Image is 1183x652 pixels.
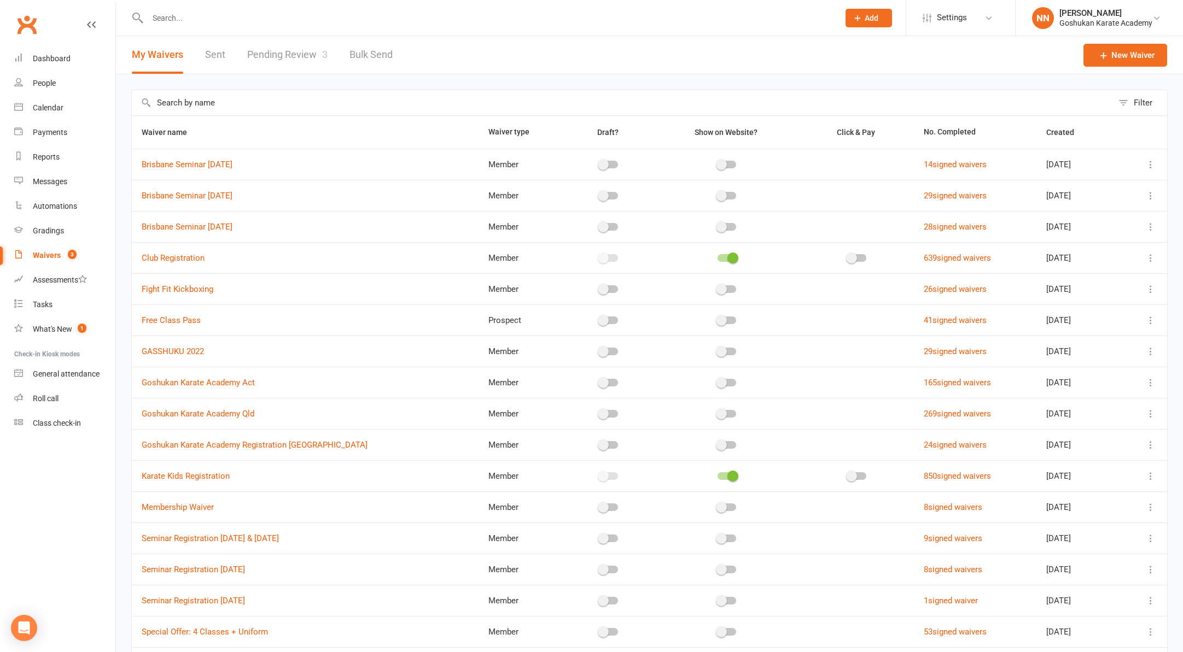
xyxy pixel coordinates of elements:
a: General attendance kiosk mode [14,362,115,386]
a: 41signed waivers [924,315,987,325]
div: Messages [33,177,67,186]
a: Seminar Registration [DATE] [142,596,245,606]
span: Created [1046,128,1086,137]
span: Show on Website? [695,128,757,137]
input: Search... [144,10,831,26]
td: Member [479,585,564,616]
div: Roll call [33,394,59,403]
div: Automations [33,202,77,210]
td: [DATE] [1036,273,1121,304]
td: Member [479,491,564,522]
a: Clubworx [13,11,40,38]
a: 850signed waivers [924,471,991,481]
a: Reports [14,145,115,169]
a: 165signed waivers [924,378,991,387]
td: [DATE] [1036,522,1121,554]
a: Payments [14,120,115,145]
a: 639signed waivers [924,253,991,263]
div: NN [1032,7,1054,29]
a: Membership Waiver [142,502,214,512]
a: Dashboard [14,46,115,71]
button: Show on Website? [685,126,770,139]
td: Member [479,273,564,304]
td: Member [479,242,564,273]
a: 24signed waivers [924,440,987,450]
td: [DATE] [1036,367,1121,398]
a: 53signed waivers [924,627,987,637]
td: Member [479,460,564,491]
a: Club Registration [142,253,205,263]
div: What's New [33,325,72,333]
td: [DATE] [1036,554,1121,585]
a: Waivers 3 [14,243,115,268]
span: Add [865,14,878,22]
td: [DATE] [1036,460,1121,491]
a: Tasks [14,292,115,317]
span: 1 [78,324,86,333]
a: Fight Fit Kickboxing [142,284,213,294]
a: 29signed waivers [924,346,987,356]
a: Seminar Registration [DATE] [142,565,245,574]
button: My Waivers [132,36,183,74]
a: Sent [205,36,225,74]
a: Karate Kids Registration [142,471,230,481]
a: Calendar [14,96,115,120]
span: Click & Pay [837,128,875,137]
a: Brisbane Seminar [DATE] [142,222,232,232]
td: Member [479,211,564,242]
a: Goshukan Karate Academy Registration [GEOGRAPHIC_DATA] [142,440,368,450]
div: Tasks [33,300,53,309]
td: Prospect [479,304,564,336]
a: Pending Review3 [247,36,328,74]
div: Assessments [33,275,87,284]
a: People [14,71,115,96]
div: People [33,79,56,87]
th: Waiver type [479,116,564,149]
td: Member [479,367,564,398]
td: Member [479,554,564,585]
a: Free Class Pass [142,315,201,325]
th: No. Completed [914,116,1037,149]
a: 28signed waivers [924,222,987,232]
div: Filter [1134,96,1152,109]
td: [DATE] [1036,242,1121,273]
button: Click & Pay [827,126,887,139]
a: What's New1 [14,317,115,342]
a: 29signed waivers [924,191,987,201]
a: 26signed waivers [924,284,987,294]
td: [DATE] [1036,398,1121,429]
a: Automations [14,194,115,219]
a: New Waiver [1083,44,1167,67]
td: Member [479,180,564,211]
a: Roll call [14,386,115,411]
td: [DATE] [1036,429,1121,460]
a: Brisbane Seminar [DATE] [142,160,232,169]
td: Member [479,149,564,180]
a: Goshukan Karate Academy Act [142,378,255,387]
span: 3 [68,250,77,259]
td: Member [479,398,564,429]
button: Created [1046,126,1086,139]
a: Seminar Registration [DATE] & [DATE] [142,533,279,543]
td: [DATE] [1036,491,1121,522]
td: [DATE] [1036,149,1121,180]
div: Reports [33,152,60,161]
span: 3 [322,49,328,60]
td: [DATE] [1036,180,1121,211]
a: 9signed waivers [924,533,982,543]
a: Special Offer: 4 Classes + Uniform [142,627,268,637]
div: Goshukan Karate Academy [1059,18,1152,28]
td: [DATE] [1036,336,1121,367]
a: Messages [14,169,115,194]
a: 8signed waivers [924,565,982,574]
a: 1signed waiver [924,596,978,606]
a: Assessments [14,268,115,292]
td: [DATE] [1036,304,1121,336]
div: Gradings [33,226,64,235]
a: Brisbane Seminar [DATE] [142,191,232,201]
span: Settings [937,5,967,30]
td: Member [479,336,564,367]
div: Calendar [33,103,63,112]
button: Draft? [587,126,631,139]
a: Class kiosk mode [14,411,115,436]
